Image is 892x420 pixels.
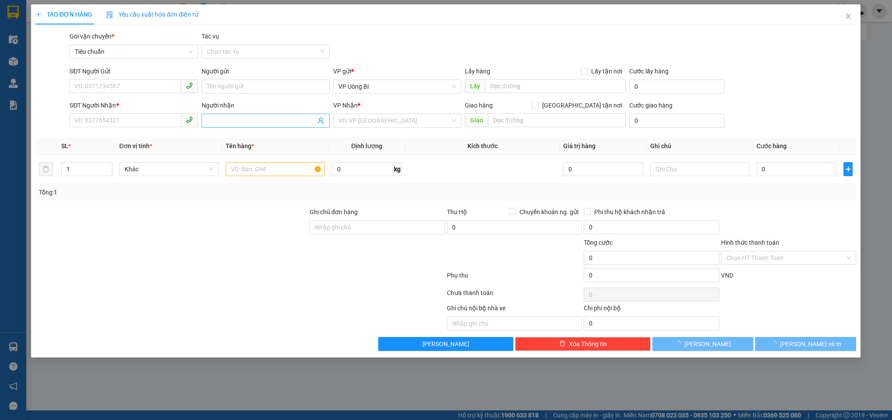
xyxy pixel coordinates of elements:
div: Người nhận [202,101,330,110]
input: Ghi Chú [651,162,750,176]
div: VP gửi [333,66,461,76]
span: kg [394,162,402,176]
div: Chi phí nội bộ [584,303,720,316]
span: Định lượng [352,142,383,149]
input: Ghi chú đơn hàng [310,220,445,234]
span: close [845,13,852,20]
button: plus [843,162,853,176]
span: [PERSON_NAME] [684,339,731,349]
span: Chuyển khoản ng. gửi [516,207,582,217]
input: Cước giao hàng [630,114,725,128]
span: Phí thu hộ khách nhận trả [591,207,669,217]
span: VND [721,272,733,279]
input: Nhập ghi chú [447,316,582,330]
input: 0 [564,162,644,176]
button: delete [39,162,53,176]
button: [PERSON_NAME] [378,337,514,351]
label: Cước lấy hàng [630,68,669,75]
span: Tiêu chuẩn [75,45,193,58]
button: deleteXóa Thông tin [516,337,651,351]
span: Gói vận chuyển [70,33,115,40]
span: Tổng cước [584,239,613,246]
span: loading [675,340,684,347]
span: phone [186,82,193,89]
span: [GEOGRAPHIC_DATA] tận nơi [539,101,626,110]
span: [PERSON_NAME] [423,339,470,349]
label: Cước giao hàng [630,102,673,109]
span: Lấy tận nơi [588,66,626,76]
button: [PERSON_NAME] và In [755,337,856,351]
th: Ghi chú [647,138,753,155]
input: Cước lấy hàng [630,80,725,94]
span: delete [559,340,565,347]
span: Xóa Thông tin [569,339,607,349]
div: Phụ thu [446,271,583,286]
span: Đơn vị tính [119,142,152,149]
span: [PERSON_NAME] và In [780,339,841,349]
span: plus [844,166,852,173]
div: Người gửi [202,66,330,76]
span: Khác [125,163,213,176]
span: phone [186,116,193,123]
div: Chưa thanh toán [446,288,583,303]
span: Lấy hàng [465,68,490,75]
span: Giá trị hàng [564,142,596,149]
button: Close [836,4,861,29]
input: Dọc đường [485,79,626,93]
label: Hình thức thanh toán [721,239,779,246]
span: Giao [465,113,488,127]
input: Dọc đường [488,113,626,127]
span: loading [770,340,780,347]
div: Tổng: 1 [39,187,344,197]
span: VP Uông Bí [338,80,456,93]
span: Yêu cầu xuất hóa đơn điện tử [107,11,199,18]
span: Lấy [465,79,485,93]
div: SĐT Người Gửi [70,66,198,76]
span: VP Nhận [333,102,358,109]
span: SL [62,142,69,149]
label: Tác vụ [202,33,219,40]
span: TẠO ĐƠN HÀNG [35,11,92,18]
span: Giao hàng [465,102,493,109]
div: SĐT Người Nhận [70,101,198,110]
span: plus [35,11,42,17]
span: Cước hàng [757,142,787,149]
img: icon [107,11,114,18]
span: Kích thước [468,142,498,149]
span: Thu Hộ [447,208,467,215]
button: [PERSON_NAME] [652,337,753,351]
input: VD: Bàn, Ghế [226,162,325,176]
span: user-add [317,117,324,124]
label: Ghi chú đơn hàng [310,208,358,215]
div: Ghi chú nội bộ nhà xe [447,303,582,316]
span: Tên hàng [226,142,254,149]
